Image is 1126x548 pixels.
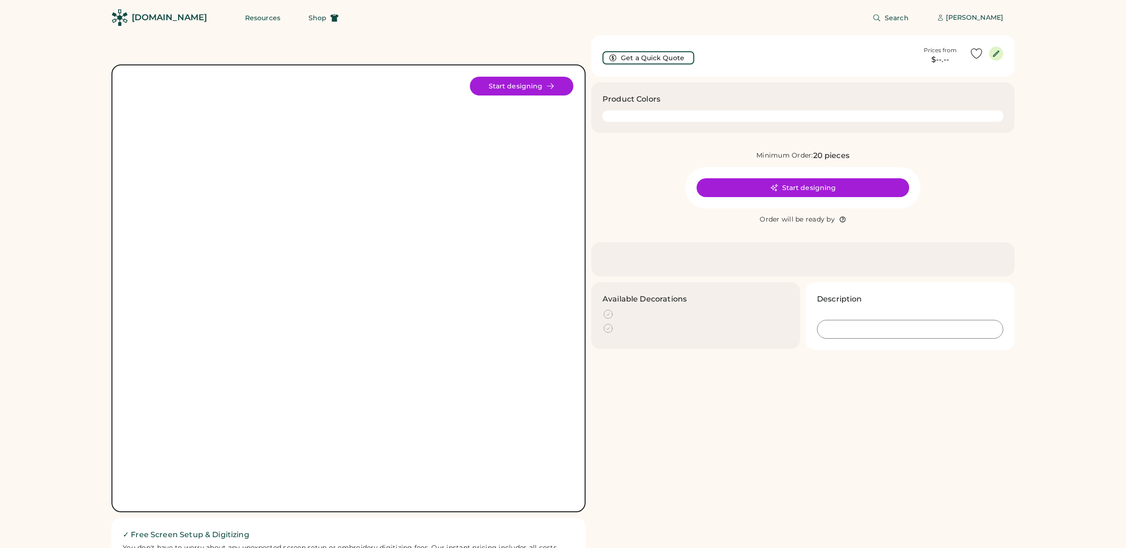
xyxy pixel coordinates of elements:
[917,54,964,65] div: $--.--
[470,77,573,95] button: Start designing
[297,8,350,27] button: Shop
[137,77,560,500] img: yH5BAEAAAAALAAAAAABAAEAAAIBRAA7
[234,8,292,27] button: Resources
[813,150,849,161] div: 20 pieces
[885,15,909,21] span: Search
[946,13,1003,23] div: [PERSON_NAME]
[924,47,957,54] div: Prices from
[817,294,862,305] h3: Description
[603,94,660,105] h3: Product Colors
[760,215,835,224] div: Order will be ready by
[603,294,687,305] h3: Available Decorations
[756,151,813,160] div: Minimum Order:
[309,15,326,21] span: Shop
[861,8,920,27] button: Search
[132,12,207,24] div: [DOMAIN_NAME]
[603,51,694,64] button: Get a Quick Quote
[111,9,128,26] img: Rendered Logo - Screens
[123,529,574,540] h2: ✓ Free Screen Setup & Digitizing
[697,178,909,197] button: Start designing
